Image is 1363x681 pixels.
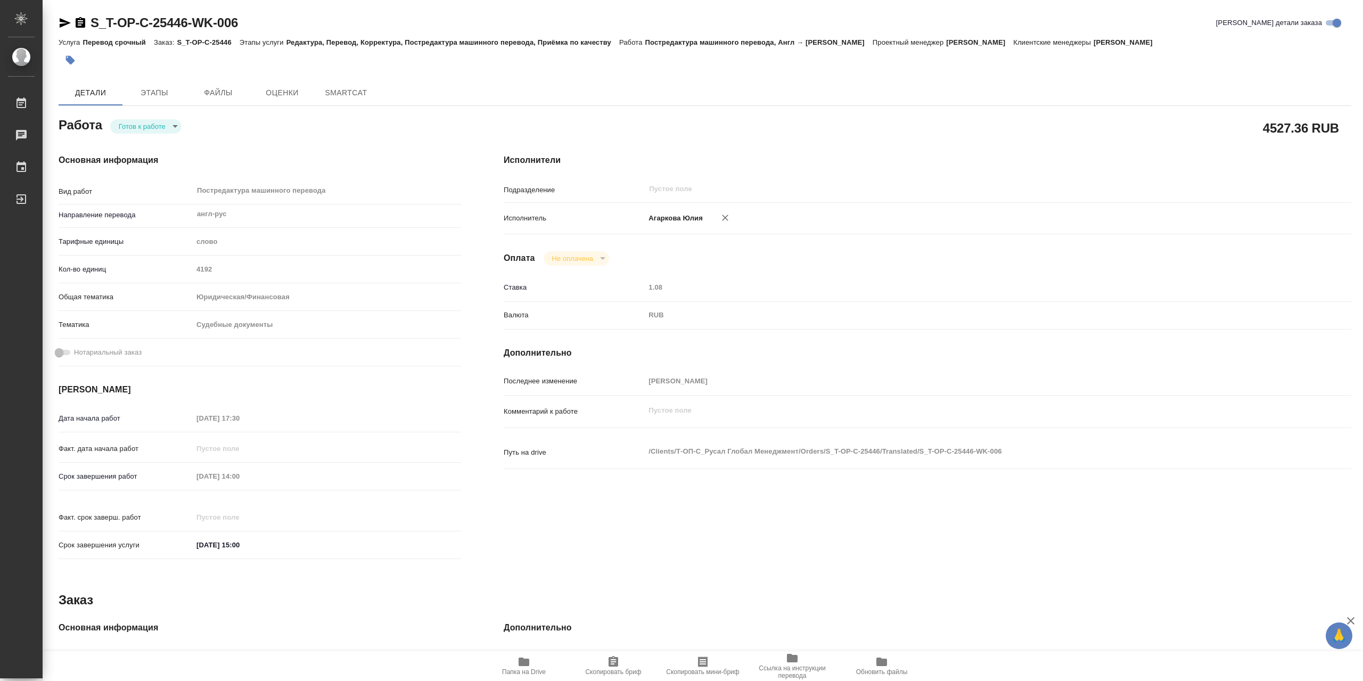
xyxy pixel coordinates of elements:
button: Ссылка на инструкции перевода [748,651,837,681]
input: Пустое поле [193,411,286,426]
input: Пустое поле [193,510,286,525]
button: 🙏 [1326,622,1352,649]
div: Готов к работе [110,119,182,134]
p: Услуга [59,38,83,46]
button: Добавить тэг [59,48,82,72]
p: Агаркова Юлия [645,213,703,224]
p: Клиентские менеджеры [1013,38,1094,46]
button: Обновить файлы [837,651,926,681]
h4: Исполнители [504,154,1351,167]
input: Пустое поле [645,373,1280,389]
p: Общая тематика [59,292,193,302]
span: Нотариальный заказ [74,347,142,358]
input: Пустое поле [645,280,1280,295]
span: Файлы [193,86,244,100]
div: слово [193,233,461,251]
button: Скопировать мини-бриф [658,651,748,681]
span: Папка на Drive [502,668,546,676]
p: Тематика [59,319,193,330]
div: Судебные документы [193,316,461,334]
p: Постредактура машинного перевода, Англ → [PERSON_NAME] [645,38,873,46]
input: ✎ Введи что-нибудь [193,537,286,553]
span: Детали [65,86,116,100]
button: Не оплачена [549,254,596,263]
span: Ссылка на инструкции перевода [754,664,831,679]
p: Перевод срочный [83,38,154,46]
p: Вид работ [59,186,193,197]
span: SmartCat [321,86,372,100]
p: Валюта [504,310,645,321]
p: Направление перевода [59,210,193,220]
p: Заказ: [154,38,177,46]
span: Скопировать бриф [585,668,641,676]
input: Пустое поле [193,469,286,484]
h4: Основная информация [59,154,461,167]
p: [PERSON_NAME] [946,38,1013,46]
input: Пустое поле [648,183,1255,195]
button: Папка на Drive [479,651,569,681]
textarea: /Clients/Т-ОП-С_Русал Глобал Менеджмент/Orders/S_T-OP-C-25446/Translated/S_T-OP-C-25446-WK-006 [645,442,1280,461]
p: Последнее изменение [504,376,645,387]
p: Дата начала работ [59,413,193,424]
input: Пустое поле [193,261,461,277]
p: [PERSON_NAME] [1094,38,1161,46]
p: Работа [619,38,645,46]
p: Факт. срок заверш. работ [59,512,193,523]
div: Юридическая/Финансовая [193,288,461,306]
span: 🙏 [1330,625,1348,647]
div: RUB [645,306,1280,324]
p: Этапы услуги [240,38,286,46]
h4: Оплата [504,252,535,265]
h4: Основная информация [59,621,461,634]
input: Пустое поле [193,441,286,456]
p: Тарифные единицы [59,236,193,247]
span: Этапы [129,86,180,100]
p: Срок завершения работ [59,471,193,482]
p: Факт. дата начала работ [59,444,193,454]
h2: 4527.36 RUB [1263,119,1339,137]
button: Скопировать ссылку [74,17,87,29]
h2: Заказ [59,592,93,609]
h4: Дополнительно [504,621,1351,634]
button: Удалить исполнителя [713,206,737,229]
p: Кол-во единиц [59,264,193,275]
p: Редактура, Перевод, Корректура, Постредактура машинного перевода, Приёмка по качеству [286,38,619,46]
span: Обновить файлы [856,668,908,676]
input: Пустое поле [645,649,1280,664]
a: S_T-OP-C-25446-WK-006 [91,15,238,30]
span: Скопировать мини-бриф [666,668,739,676]
span: [PERSON_NAME] детали заказа [1216,18,1322,28]
p: Проектный менеджер [873,38,946,46]
h4: Дополнительно [504,347,1351,359]
span: Оценки [257,86,308,100]
p: Исполнитель [504,213,645,224]
div: Готов к работе [544,251,609,266]
button: Скопировать бриф [569,651,658,681]
p: Комментарий к работе [504,406,645,417]
button: Готов к работе [116,122,169,131]
p: S_T-OP-C-25446 [177,38,239,46]
button: Скопировать ссылку для ЯМессенджера [59,17,71,29]
p: Путь на drive [504,447,645,458]
p: Подразделение [504,185,645,195]
p: Ставка [504,282,645,293]
h2: Работа [59,114,102,134]
p: Срок завершения услуги [59,540,193,551]
h4: [PERSON_NAME] [59,383,461,396]
input: Пустое поле [193,649,461,664]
